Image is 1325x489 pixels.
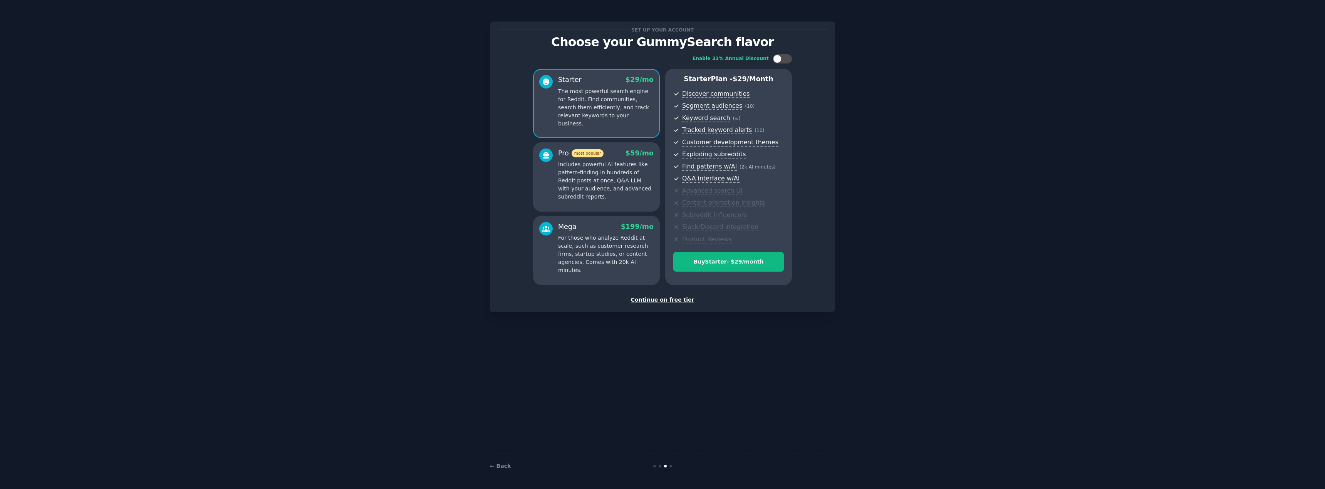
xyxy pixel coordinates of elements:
span: ( 10 ) [755,128,764,133]
span: Segment audiences [682,102,742,110]
a: ← Back [490,463,511,469]
p: For those who analyze Reddit at scale, such as customer research firms, startup studios, or conte... [558,234,654,274]
p: Includes powerful AI features like pattern-finding in hundreds of Reddit posts at once, Q&A LLM w... [558,160,654,201]
p: The most powerful search engine for Reddit. Find communities, search them efficiently, and track ... [558,87,654,128]
span: Advanced search UI [682,187,742,195]
span: Set up your account [630,26,695,34]
span: $ 59 /mo [626,149,654,157]
span: ( 10 ) [745,103,755,109]
div: Buy Starter - $ 29 /month [674,258,783,266]
span: Slack/Discord integration [682,223,758,231]
span: $ 199 /mo [621,223,654,230]
div: Mega [558,222,577,232]
div: Continue on free tier [498,296,827,304]
span: Discover communities [682,90,750,98]
span: Keyword search [682,114,730,122]
span: most popular [572,149,604,157]
span: Customer development themes [682,139,778,147]
button: BuyStarter- $29/month [673,252,784,272]
span: Exploding subreddits [682,150,746,159]
span: ( ∞ ) [733,116,741,121]
p: Starter Plan - [673,74,784,84]
span: Content promotion insights [682,199,765,207]
span: $ 29 /mo [626,76,654,83]
div: Starter [558,75,582,85]
span: Subreddit influencers [682,211,747,219]
span: $ 29 /month [733,75,773,83]
div: Enable 33% Annual Discount [693,55,769,62]
div: Pro [558,149,604,158]
span: Tracked keyword alerts [682,126,752,134]
span: Q&A interface w/AI [682,175,740,183]
span: Find patterns w/AI [682,163,737,171]
span: Product Reviews [682,235,732,244]
p: Choose your GummySearch flavor [498,35,827,49]
span: ( 2k AI minutes ) [740,164,776,170]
